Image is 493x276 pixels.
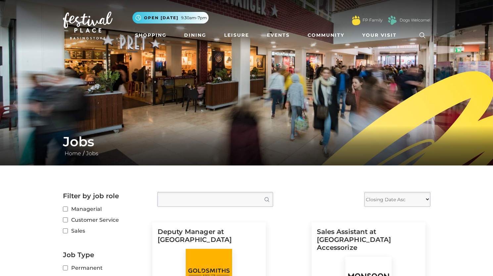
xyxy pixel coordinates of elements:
[58,134,435,158] div: /
[63,264,147,272] label: Permanent
[63,251,147,259] h2: Job Type
[181,15,207,21] span: 9.30am-7pm
[144,15,178,21] span: Open [DATE]
[132,29,169,41] a: Shopping
[181,29,209,41] a: Dining
[400,17,430,23] a: Dogs Welcome!
[317,228,420,257] h5: Sales Assistant at [GEOGRAPHIC_DATA] Accessorize
[362,32,397,39] span: Your Visit
[63,216,147,224] label: Customer Service
[360,29,403,41] a: Your Visit
[363,17,382,23] a: FP Family
[132,12,209,23] button: Open [DATE] 9.30am-7pm
[63,227,147,235] label: Sales
[63,150,83,157] a: Home
[305,29,347,41] a: Community
[158,228,261,249] h5: Deputy Manager at [GEOGRAPHIC_DATA]
[84,150,100,157] a: Jobs
[63,205,147,213] label: Managerial
[63,134,430,150] h1: Jobs
[264,29,292,41] a: Events
[222,29,252,41] a: Leisure
[63,192,147,200] h2: Filter by job role
[63,12,113,39] img: Festival Place Logo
